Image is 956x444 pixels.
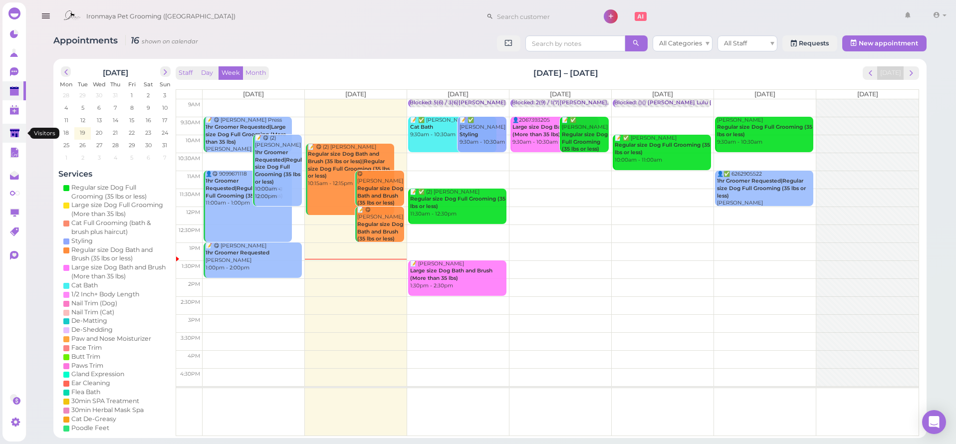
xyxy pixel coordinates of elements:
div: Ear Cleaning [71,379,110,388]
span: 11:30am [180,191,200,198]
button: New appointment [842,35,927,51]
span: 12pm [186,209,200,216]
span: 3 [97,153,102,162]
div: Styling [71,236,93,245]
span: 25 [62,141,70,150]
span: 7 [163,153,168,162]
span: 4 [113,153,118,162]
span: 6 [97,103,102,112]
div: 30min SPA Treatment [71,397,139,406]
b: 1hr Groomer Requested|Large size Dog Full Grooming (More than 35 lbs) [206,124,286,145]
span: 1 [130,91,134,100]
span: 29 [79,91,87,100]
div: Cat Bath [71,281,98,290]
span: 31 [112,91,119,100]
span: 21 [112,128,119,137]
button: Week [219,66,243,80]
b: Large size Dog Bath and Brush (More than 35 lbs) [410,267,492,281]
span: Fri [128,81,136,88]
div: 30min Herbal Mask Spa [71,406,144,415]
div: Visitors [30,128,59,139]
span: 27 [95,141,103,150]
div: 📝 ✅ (2) [PERSON_NAME] 11:30am - 12:30pm [410,189,506,218]
span: Tue [78,81,88,88]
button: prev [61,66,71,77]
span: 12 [79,116,86,125]
span: All Staff [724,39,747,47]
b: Regular size Dog Full Grooming (35 lbs or less) [410,196,505,210]
span: [DATE] [754,90,775,98]
span: 4 [64,103,69,112]
span: 13 [96,116,103,125]
span: 11am [187,173,200,180]
span: 2 [146,91,151,100]
span: 3 [163,91,168,100]
span: 14 [112,116,119,125]
span: 18 [63,128,70,137]
div: Gland Expression [71,370,124,379]
span: 30 [144,141,153,150]
span: 29 [128,141,136,150]
input: Search customer [493,8,590,24]
div: Paws Trim [71,361,103,370]
button: [DATE] [877,66,904,80]
span: 19 [79,128,87,137]
b: 1hr Groomer Requested|Regular size Dog Full Grooming (35 lbs or less) [717,178,806,199]
b: Regular size Dog Full Grooming (35 lbs or less) [717,124,812,138]
span: 1pm [189,245,200,251]
div: De-Shedding [71,325,113,334]
span: 17 [162,116,169,125]
span: Mon [60,81,73,88]
span: 2 [80,153,85,162]
span: 20 [95,128,104,137]
span: [DATE] [243,90,264,98]
div: Regular size Dog Bath and Brush (35 lbs or less) [71,245,168,263]
span: 5 [130,153,135,162]
span: 1:30pm [182,263,200,269]
div: Blocked: 5(6) / 3(6)[PERSON_NAME] • appointment [410,99,545,107]
div: Blocked: 2(9) / 1(7)[PERSON_NAME],[PERSON_NAME] • appointment [512,99,695,107]
span: All Categories [659,39,702,47]
a: Requests [782,35,837,51]
div: 📝 ✅ [PERSON_NAME] 9:30am - 10:30am [410,117,496,139]
span: Ironmaya Pet Grooming ([GEOGRAPHIC_DATA]) [86,2,236,30]
div: 😋 [PERSON_NAME] 11:00am - 12:00pm [357,171,404,222]
span: 4:30pm [180,371,200,377]
span: 9:30am [181,119,200,126]
div: Blocked: ()() [PERSON_NAME] Lulu [PERSON_NAME] • [PERSON_NAME] [614,99,809,107]
div: Large size Dog Bath and Brush (More than 35 lbs) [71,263,168,281]
span: 22 [128,128,136,137]
b: Regular size Dog Full Grooming (35 lbs or less) [615,142,710,156]
div: Nail Trim (Cat) [71,308,114,317]
div: Face Trim [71,343,102,352]
div: 📝 😋 (2) [PERSON_NAME] 10:15am - 12:15pm [307,144,394,188]
div: Cat De-Greasy [71,415,116,424]
span: 24 [161,128,169,137]
span: [DATE] [652,90,673,98]
span: 16 [145,116,152,125]
span: 10 [161,103,169,112]
div: 📝 ✅ [PERSON_NAME] 9:30am - 10:30am [459,117,506,146]
div: 📝 [PERSON_NAME] 1:30pm - 2:30pm [410,260,506,290]
div: Poodle Feet [71,424,109,433]
span: Wed [93,81,106,88]
span: 7 [113,103,118,112]
button: Staff [176,66,196,80]
div: 📝 😋 [PERSON_NAME] [PERSON_NAME] 1:00pm - 2:00pm [205,242,302,272]
div: De-Matting [71,316,107,325]
div: 👤😋 9099671118 11:00am - 1:00pm [205,171,292,207]
b: 1hr Groomer Requested|Regular size Dog Full Grooming (35 lbs or less) [255,149,307,185]
span: 11 [63,116,69,125]
small: shown on calendar [142,38,198,45]
span: 6 [146,153,151,162]
span: 2:30pm [181,299,200,305]
span: 3:30pm [181,335,200,341]
span: 9am [188,101,200,108]
div: Flea Bath [71,388,100,397]
span: [DATE] [550,90,571,98]
span: 26 [79,141,87,150]
b: Regular size Dog Bath and Brush (35 lbs or less)|Regular size Dog Full Grooming (35 lbs or less) [308,151,390,179]
span: 1 [64,153,68,162]
div: 📝 😋 [PERSON_NAME] 12:00pm - 1:00pm [357,207,404,250]
span: [DATE] [448,90,469,98]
